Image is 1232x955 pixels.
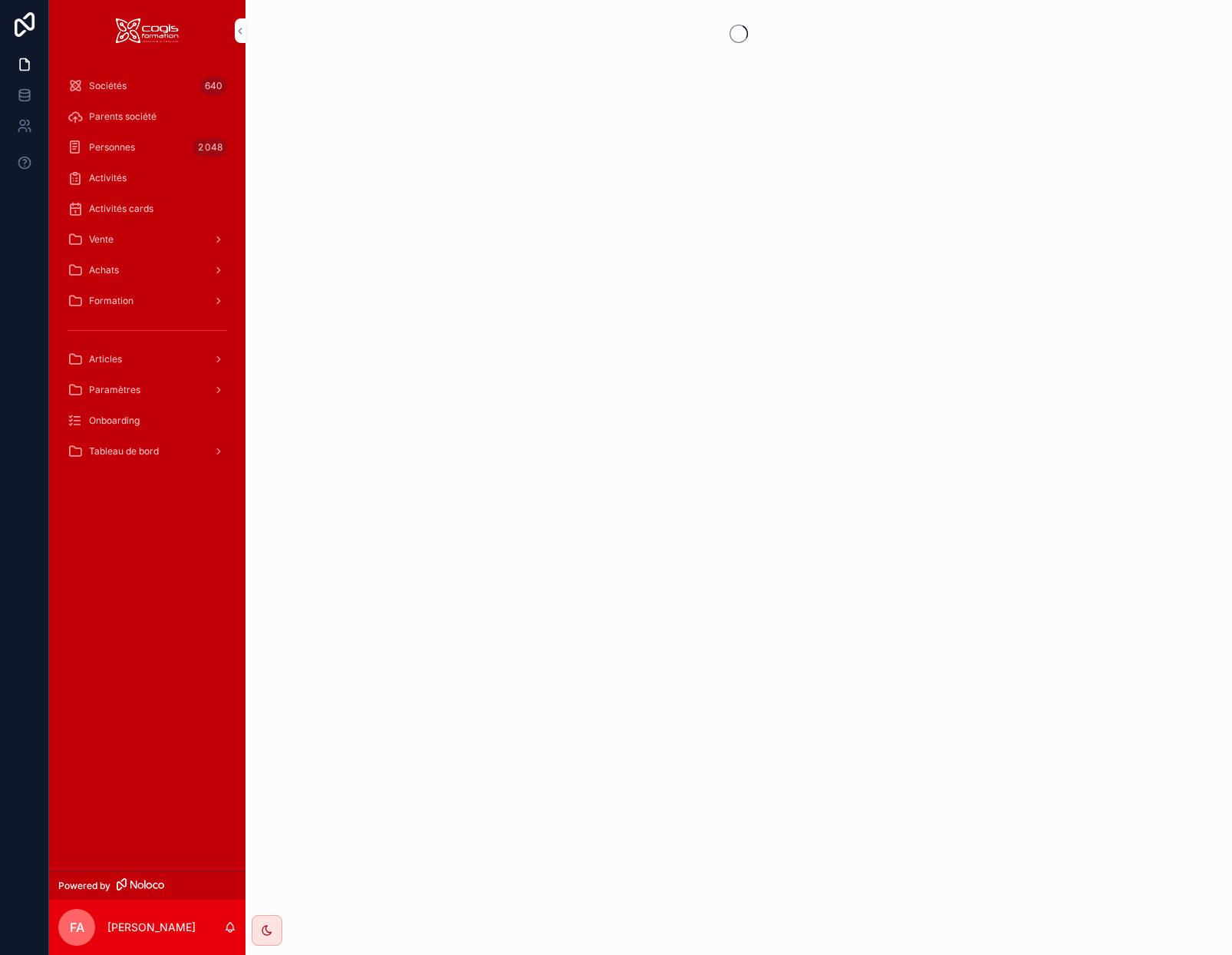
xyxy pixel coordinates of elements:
span: Onboarding [89,415,140,427]
span: Formation [89,295,133,307]
p: [PERSON_NAME] [107,920,196,935]
span: Vente [89,233,114,246]
span: Articles [89,353,122,365]
span: FA [70,918,84,937]
a: Paramètres [58,376,236,404]
span: Sociétés [89,80,127,92]
span: Personnes [89,141,135,154]
a: Tableau de bord [58,438,236,465]
a: Articles [58,345,236,373]
span: Parents société [89,111,156,123]
div: scrollable content [49,61,245,485]
a: Achats [58,256,236,284]
span: Powered by [58,880,110,892]
span: Tableau de bord [89,445,159,458]
span: Paramètres [89,384,140,396]
span: Activités cards [89,203,153,215]
img: App logo [116,18,179,43]
a: Onboarding [58,407,236,435]
a: Personnes2 048 [58,134,236,161]
a: Activités [58,164,236,192]
a: Activités cards [58,195,236,223]
a: Sociétés640 [58,72,236,100]
span: Activités [89,172,127,184]
a: Powered by [49,871,245,900]
span: Achats [89,264,119,276]
div: 640 [200,77,227,95]
a: Parents société [58,103,236,131]
div: 2 048 [193,138,227,157]
a: Formation [58,287,236,315]
a: Vente [58,226,236,253]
